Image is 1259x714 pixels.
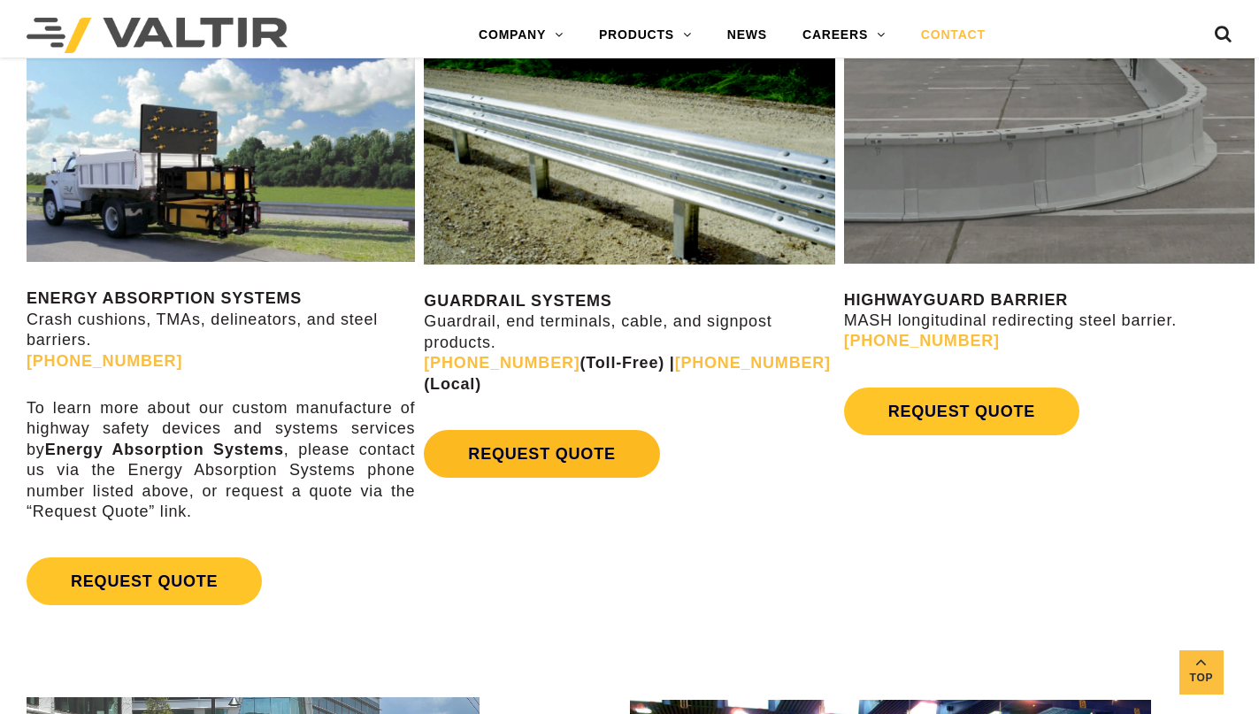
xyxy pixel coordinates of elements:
p: Guardrail, end terminals, cable, and signpost products. [424,291,834,395]
img: SS180M Contact Us Page Image [27,58,415,263]
img: Valtir [27,18,288,53]
a: CONTACT [903,18,1003,53]
img: Radius-Barrier-Section-Highwayguard3 [844,58,1255,264]
a: REQUEST QUOTE [27,557,262,605]
a: [PHONE_NUMBER] [675,354,831,372]
strong: HIGHWAYGUARD BARRIER [844,291,1068,309]
strong: Energy Absorption Systems [45,441,284,458]
a: NEWS [710,18,785,53]
a: COMPANY [461,18,581,53]
strong: GUARDRAIL SYSTEMS [424,292,611,310]
img: Guardrail Contact Us Page Image [424,58,834,265]
strong: (Toll-Free) | (Local) [424,354,831,392]
a: REQUEST QUOTE [844,388,1079,435]
strong: ENERGY ABSORPTION SYSTEMS [27,289,302,307]
a: [PHONE_NUMBER] [424,354,580,372]
a: Top [1179,650,1224,695]
a: [PHONE_NUMBER] [844,332,1000,349]
p: Crash cushions, TMAs, delineators, and steel barriers. [27,288,415,372]
p: MASH longitudinal redirecting steel barrier. [844,290,1255,352]
a: CAREERS [785,18,903,53]
p: To learn more about our custom manufacture of highway safety devices and systems services by , pl... [27,398,415,522]
a: PRODUCTS [581,18,710,53]
a: REQUEST QUOTE [424,430,659,478]
span: Top [1179,668,1224,688]
a: [PHONE_NUMBER] [27,352,182,370]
